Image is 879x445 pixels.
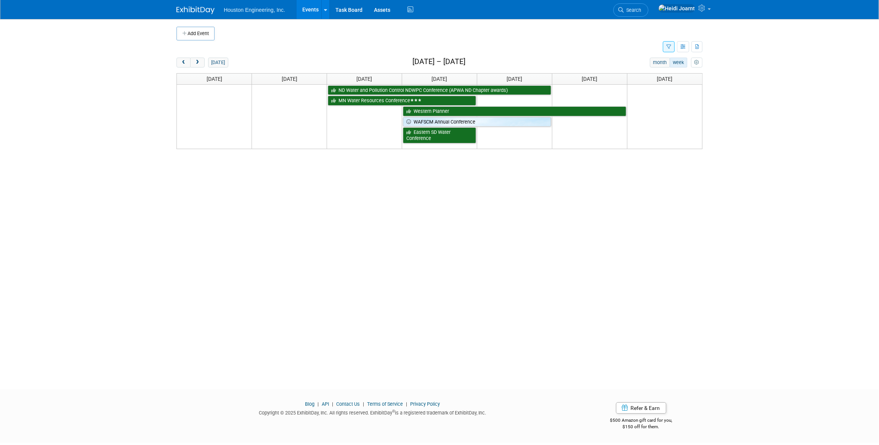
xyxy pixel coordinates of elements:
a: Refer & Earn [616,402,666,414]
span: | [330,401,335,407]
img: ExhibitDay [176,6,215,14]
a: MN Water Resources Conference [328,96,476,106]
span: [DATE] [657,76,672,82]
a: Western Planner [403,106,626,116]
a: Eastern SD Water Conference [403,127,476,143]
span: Search [624,7,641,13]
a: Contact Us [336,401,360,407]
button: [DATE] [208,58,228,67]
span: [DATE] [507,76,522,82]
span: [DATE] [207,76,222,82]
button: next [190,58,204,67]
a: Search [613,3,648,17]
h2: [DATE] – [DATE] [412,58,465,66]
span: Houston Engineering, Inc. [224,7,285,13]
div: $500 Amazon gift card for you, [580,412,703,430]
button: prev [176,58,191,67]
i: Personalize Calendar [694,60,699,65]
a: Privacy Policy [410,401,440,407]
a: WAFSCM Annual Conference [403,117,551,127]
span: | [316,401,321,407]
div: $150 off for them. [580,424,703,430]
span: [DATE] [582,76,597,82]
sup: ® [392,409,395,413]
span: | [404,401,409,407]
button: Add Event [176,27,215,40]
span: [DATE] [357,76,372,82]
a: Terms of Service [367,401,403,407]
img: Heidi Joarnt [658,4,695,13]
button: week [670,58,687,67]
button: myCustomButton [691,58,703,67]
a: API [322,401,329,407]
span: [DATE] [431,76,447,82]
button: month [650,58,670,67]
a: Blog [305,401,314,407]
a: ND Water and Pollution Control NDWPC Conference (APWA ND Chapter awards) [328,85,551,95]
span: [DATE] [282,76,297,82]
div: Copyright © 2025 ExhibitDay, Inc. All rights reserved. ExhibitDay is a registered trademark of Ex... [176,408,568,416]
span: | [361,401,366,407]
